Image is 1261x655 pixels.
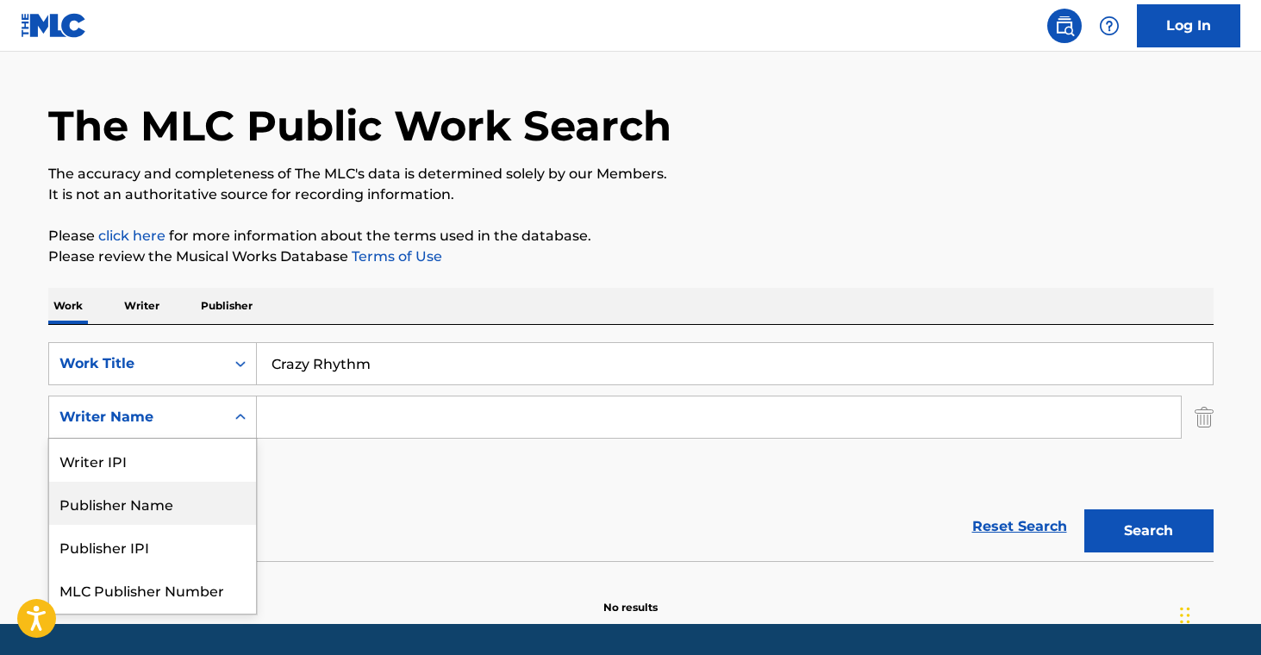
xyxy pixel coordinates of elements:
[1180,589,1190,641] div: Drag
[49,611,256,654] div: Writer Name
[119,288,165,324] p: Writer
[1099,16,1120,36] img: help
[48,246,1214,267] p: Please review the Musical Works Database
[1047,9,1082,43] a: Public Search
[196,288,258,324] p: Publisher
[98,228,165,244] a: click here
[59,407,215,427] div: Writer Name
[48,342,1214,561] form: Search Form
[49,439,256,482] div: Writer IPI
[1054,16,1075,36] img: search
[1084,509,1214,552] button: Search
[49,568,256,611] div: MLC Publisher Number
[48,100,671,152] h1: The MLC Public Work Search
[49,482,256,525] div: Publisher Name
[1175,572,1261,655] iframe: Chat Widget
[59,353,215,374] div: Work Title
[348,248,442,265] a: Terms of Use
[1195,396,1214,439] img: Delete Criterion
[48,184,1214,205] p: It is not an authoritative source for recording information.
[964,508,1076,546] a: Reset Search
[48,288,88,324] p: Work
[49,525,256,568] div: Publisher IPI
[48,226,1214,246] p: Please for more information about the terms used in the database.
[48,164,1214,184] p: The accuracy and completeness of The MLC's data is determined solely by our Members.
[603,579,658,615] p: No results
[1137,4,1240,47] a: Log In
[1092,9,1127,43] div: Help
[21,13,87,38] img: MLC Logo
